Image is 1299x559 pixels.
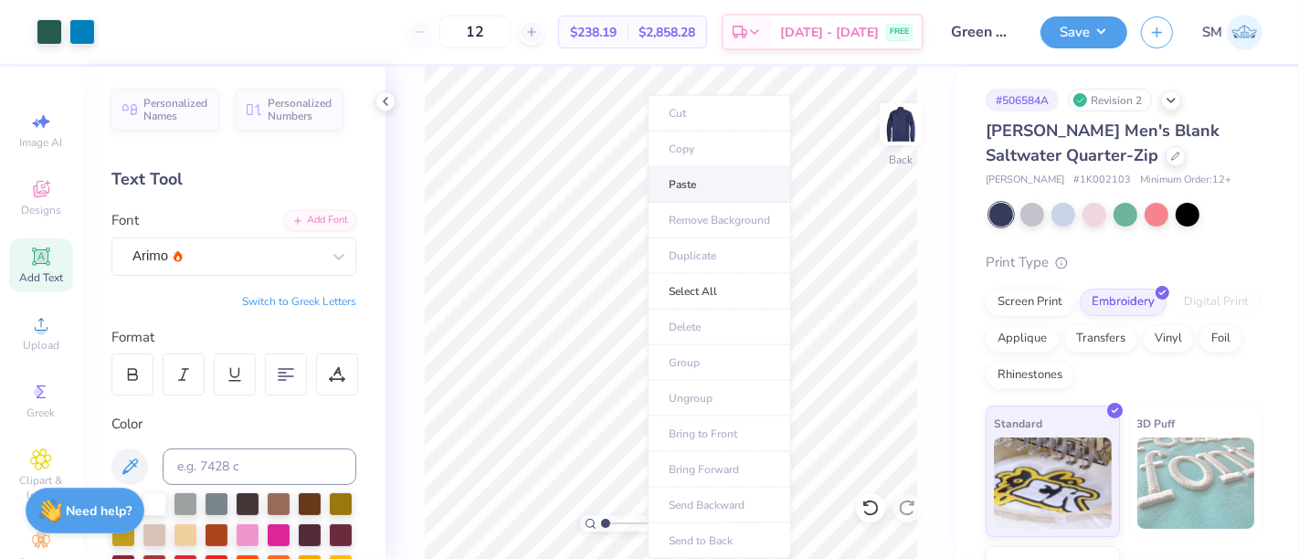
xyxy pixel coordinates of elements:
[570,23,617,42] span: $238.19
[1073,173,1131,188] span: # 1K002103
[268,97,333,122] span: Personalized Numbers
[994,438,1112,529] img: Standard
[986,362,1074,389] div: Rhinestones
[111,414,356,435] div: Color
[143,97,208,122] span: Personalized Names
[23,338,59,353] span: Upload
[1080,289,1167,316] div: Embroidery
[986,173,1064,188] span: [PERSON_NAME]
[986,120,1220,166] span: [PERSON_NAME] Men's Blank Saltwater Quarter-Zip
[9,473,73,502] span: Clipart & logos
[284,210,356,231] div: Add Font
[67,502,132,520] strong: Need help?
[19,270,63,285] span: Add Text
[1199,325,1242,353] div: Foil
[986,89,1059,111] div: # 506584A
[20,135,63,150] span: Image AI
[882,106,919,142] img: Back
[986,252,1262,273] div: Print Type
[994,414,1042,433] span: Standard
[1227,15,1262,50] img: Shruthi Mohan
[986,325,1059,353] div: Applique
[1040,16,1127,48] button: Save
[21,203,61,217] span: Designs
[1143,325,1194,353] div: Vinyl
[163,448,356,485] input: e.g. 7428 c
[986,289,1074,316] div: Screen Print
[889,152,913,168] div: Back
[1172,289,1261,316] div: Digital Print
[780,23,879,42] span: [DATE] - [DATE]
[111,327,358,348] div: Format
[27,406,56,420] span: Greek
[1068,89,1152,111] div: Revision 2
[1202,15,1262,50] a: SM
[1064,325,1137,353] div: Transfers
[1137,414,1176,433] span: 3D Puff
[1137,438,1255,529] img: 3D Puff
[648,274,791,310] li: Select All
[890,26,909,38] span: FREE
[937,14,1027,50] input: Untitled Design
[439,16,511,48] input: – –
[639,23,695,42] span: $2,858.28
[111,210,139,231] label: Font
[1140,173,1231,188] span: Minimum Order: 12 +
[1202,22,1222,43] span: SM
[242,294,356,309] button: Switch to Greek Letters
[111,167,356,192] div: Text Tool
[648,167,791,203] li: Paste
